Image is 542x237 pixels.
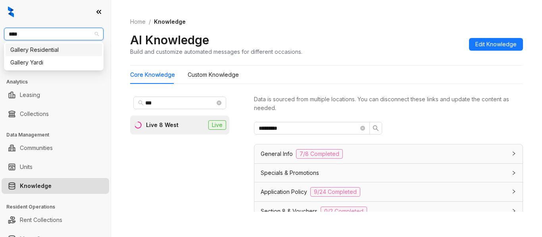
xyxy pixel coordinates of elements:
a: Collections [20,106,49,122]
span: Edit Knowledge [475,40,517,49]
span: collapsed [511,209,516,213]
li: / [149,17,151,26]
li: Rent Collections [2,212,109,228]
div: Application Policy9/24 Completed [254,182,523,201]
a: Leasing [20,87,40,103]
span: 7/8 Completed [296,149,343,159]
li: Leads [2,53,109,69]
a: Units [20,159,33,175]
span: collapsed [511,189,516,194]
img: logo [8,6,14,17]
div: Build and customize automated messages for different occasions. [130,47,302,56]
div: Gallery Yardi [10,58,97,67]
li: Knowledge [2,178,109,194]
div: Specials & Promotions [254,164,523,182]
div: Gallery Yardi [6,56,102,69]
div: Custom Knowledge [188,70,239,79]
span: search [138,100,144,106]
span: search [373,125,379,131]
li: Collections [2,106,109,122]
div: General Info7/8 Completed [254,144,523,163]
div: Gallery Residential [10,46,97,54]
span: Live [208,120,226,130]
li: Leasing [2,87,109,103]
span: Specials & Promotions [261,169,319,177]
span: General Info [261,150,293,158]
li: Communities [2,140,109,156]
a: Home [129,17,147,26]
a: Knowledge [20,178,52,194]
h3: Analytics [6,78,111,85]
div: Live 8 West [146,121,179,129]
span: Section 8 & Vouchers [261,207,317,216]
h3: Data Management [6,131,111,138]
span: 0/2 Completed [321,207,367,216]
div: Core Knowledge [130,70,175,79]
span: Application Policy [261,188,307,196]
span: close-circle [217,100,221,105]
span: collapsed [511,151,516,156]
span: 9/24 Completed [310,187,360,197]
div: Data is sourced from multiple locations. You can disconnect these links and update the content as... [254,95,523,112]
span: Knowledge [154,18,186,25]
div: Gallery Residential [6,44,102,56]
span: collapsed [511,171,516,175]
h3: Resident Operations [6,203,111,210]
div: Section 8 & Vouchers0/2 Completed [254,202,523,221]
h2: AI Knowledge [130,32,209,47]
a: Rent Collections [20,212,62,228]
li: Units [2,159,109,175]
a: Communities [20,140,53,156]
span: close-circle [360,126,365,131]
button: Edit Knowledge [469,38,523,51]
